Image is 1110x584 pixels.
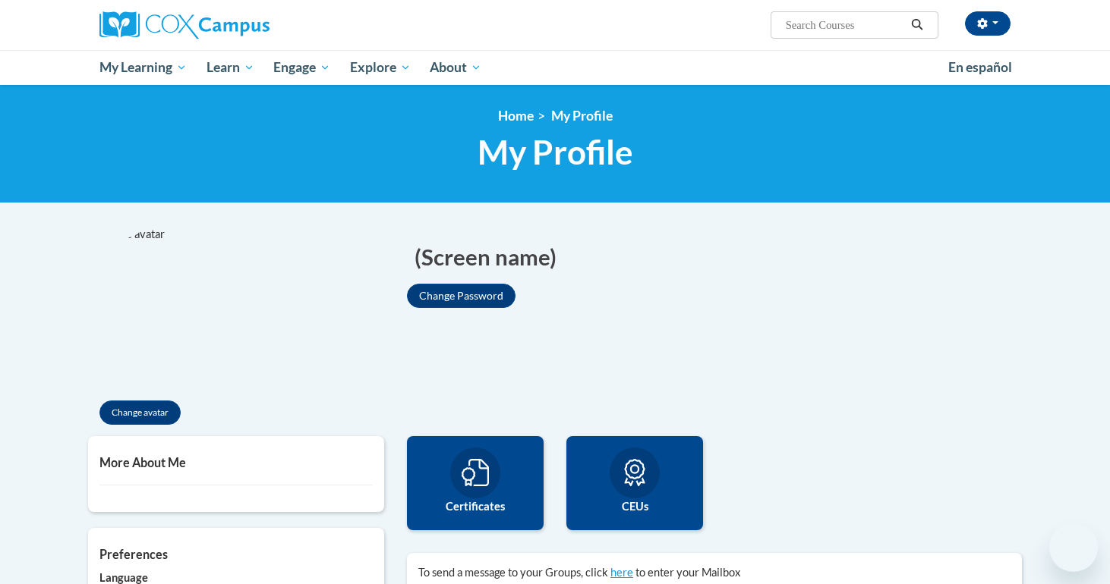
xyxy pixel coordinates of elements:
img: profile avatar [88,226,255,393]
iframe: Button to launch messaging window [1049,523,1098,572]
span: Explore [350,58,411,77]
a: Engage [263,50,340,85]
input: Search Courses [784,16,906,34]
h5: Preferences [99,547,373,561]
a: Home [498,108,534,124]
span: Learn [207,58,254,77]
img: Cox Campus [99,11,270,39]
span: To send a message to your Groups, click [418,566,608,579]
a: My Learning [90,50,197,85]
h5: More About Me [99,455,373,469]
button: Account Settings [965,11,1011,36]
a: En español [938,52,1022,83]
span: My Learning [99,58,187,77]
a: here [610,566,633,579]
span: to enter your Mailbox [635,566,740,579]
span: My Profile [478,132,633,172]
button: Change Password [407,284,516,308]
button: Search [906,16,929,34]
label: Certificates [418,498,532,515]
span: En español [948,59,1012,75]
span: My Profile [551,108,613,124]
div: Click to change the profile picture [88,226,255,393]
a: Learn [197,50,264,85]
a: Explore [340,50,421,85]
button: Change avatar [99,400,181,425]
span: About [430,58,481,77]
label: CEUs [578,498,692,515]
a: About [421,50,492,85]
span: Engage [273,58,330,77]
div: Main menu [77,50,1033,85]
span: (Screen name) [415,241,557,272]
